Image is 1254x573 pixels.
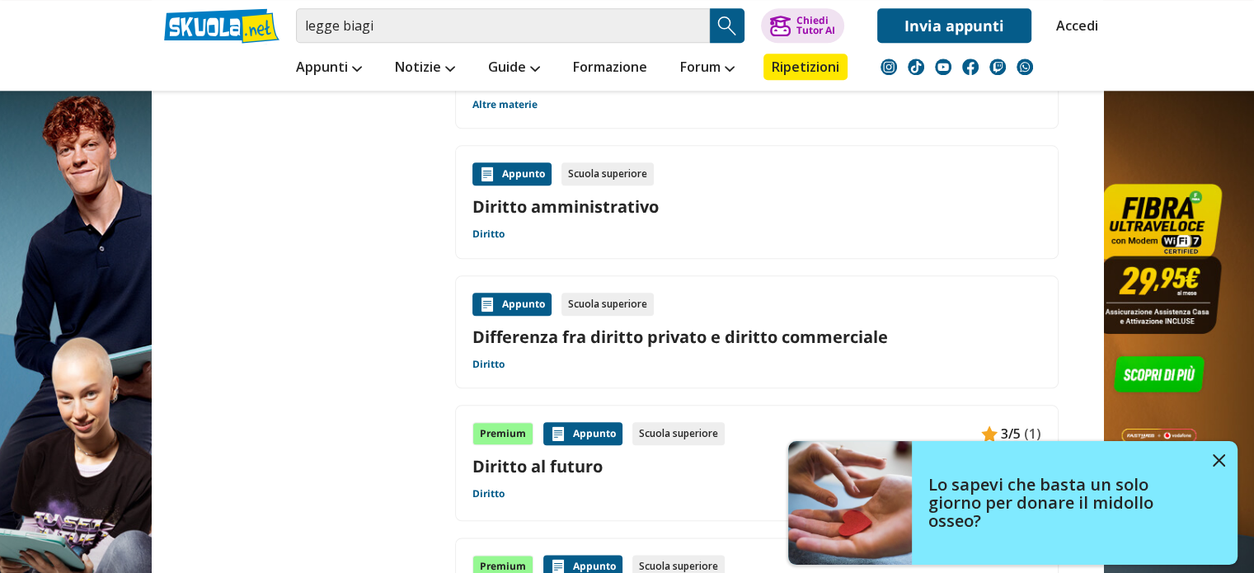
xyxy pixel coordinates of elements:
a: Formazione [569,54,651,83]
div: Appunto [472,162,552,186]
div: Premium [472,422,533,445]
div: Appunto [543,422,622,445]
span: (1) [1024,423,1041,444]
a: Accedi [1056,8,1091,43]
img: Appunti contenuto [479,296,495,312]
img: Appunti contenuto [981,425,998,442]
img: WhatsApp [1017,59,1033,75]
a: Diritto [472,487,505,500]
img: close [1213,454,1225,467]
a: Ripetizioni [763,54,848,80]
h4: Lo sapevi che basta un solo giorno per donare il midollo osseo? [928,476,1200,530]
input: Cerca appunti, riassunti o versioni [296,8,710,43]
img: instagram [881,59,897,75]
a: Altre materie [472,98,538,111]
img: tiktok [908,59,924,75]
a: Forum [676,54,739,83]
div: Appunto [472,293,552,316]
a: Appunti [292,54,366,83]
div: Scuola superiore [561,293,654,316]
div: Scuola superiore [561,162,654,186]
a: Diritto al futuro [472,455,1041,477]
a: Diritto amministrativo [472,195,1041,218]
img: youtube [935,59,951,75]
a: Diritto [472,228,505,241]
span: 3/5 [1001,423,1021,444]
img: Appunti contenuto [479,166,495,182]
img: Cerca appunti, riassunti o versioni [715,13,740,38]
div: Scuola superiore [632,422,725,445]
a: Notizie [391,54,459,83]
button: Search Button [710,8,744,43]
img: Appunti contenuto [550,425,566,442]
a: Diritto [472,358,505,371]
div: Chiedi Tutor AI [796,16,834,35]
a: Guide [484,54,544,83]
button: ChiediTutor AI [761,8,844,43]
img: facebook [962,59,979,75]
a: Lo sapevi che basta un solo giorno per donare il midollo osseo? [788,441,1238,565]
img: twitch [989,59,1006,75]
a: Differenza fra diritto privato e diritto commerciale [472,326,1041,348]
a: Invia appunti [877,8,1031,43]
